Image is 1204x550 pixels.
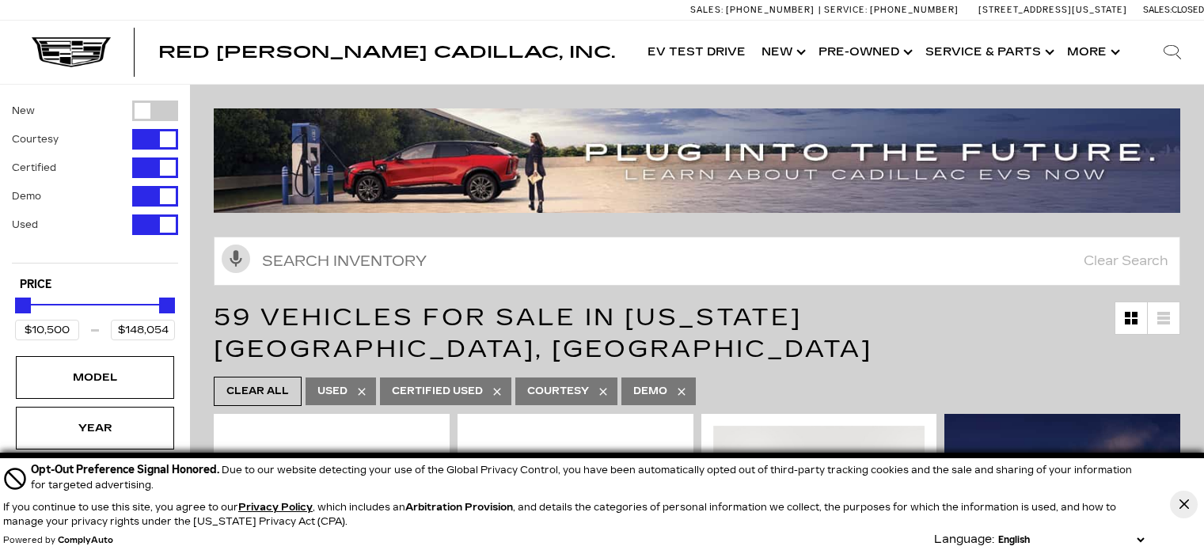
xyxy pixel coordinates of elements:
button: More [1059,21,1125,84]
label: Courtesy [12,131,59,147]
span: [PHONE_NUMBER] [870,5,959,15]
strong: Arbitration Provision [405,502,513,513]
span: Used [317,381,348,401]
input: Minimum [15,320,79,340]
div: ModelModel [16,356,174,399]
a: Red [PERSON_NAME] Cadillac, Inc. [158,44,615,60]
label: Used [12,217,38,233]
label: Certified [12,160,56,176]
a: EV Test Drive [640,21,754,84]
span: Demo [633,381,667,401]
img: ev-blog-post-banners4 [214,108,1192,213]
a: [STREET_ADDRESS][US_STATE] [978,5,1127,15]
div: Due to our website detecting your use of the Global Privacy Control, you have been automatically ... [31,461,1148,492]
div: YearYear [16,407,174,449]
span: Red [PERSON_NAME] Cadillac, Inc. [158,43,615,62]
h5: Price [20,278,170,292]
div: Minimum Price [15,298,31,313]
div: Powered by [3,536,113,545]
a: New [754,21,811,84]
div: Language: [934,534,994,545]
span: Clear All [226,381,289,401]
div: Model [55,369,135,386]
div: Maximum Price [159,298,175,313]
a: Service & Parts [917,21,1059,84]
button: Close Button [1170,491,1198,518]
div: Filter by Vehicle Type [12,101,178,263]
select: Language Select [994,533,1148,547]
p: If you continue to use this site, you agree to our , which includes an , and details the categori... [3,502,1116,527]
label: Demo [12,188,41,204]
label: New [12,103,35,119]
span: Service: [824,5,868,15]
div: Year [55,419,135,437]
span: Courtesy [527,381,589,401]
span: Closed [1172,5,1204,15]
span: Opt-Out Preference Signal Honored . [31,463,222,476]
span: Sales: [1143,5,1172,15]
input: Maximum [111,320,175,340]
div: Price [15,292,175,340]
span: Sales: [690,5,724,15]
svg: Click to toggle on voice search [222,245,250,273]
a: ComplyAuto [58,536,113,545]
span: 59 Vehicles for Sale in [US_STATE][GEOGRAPHIC_DATA], [GEOGRAPHIC_DATA] [214,303,872,363]
span: [PHONE_NUMBER] [726,5,815,15]
a: Sales: [PHONE_NUMBER] [690,6,818,14]
a: Service: [PHONE_NUMBER] [818,6,963,14]
a: Pre-Owned [811,21,917,84]
span: Certified Used [392,381,483,401]
img: Cadillac Dark Logo with Cadillac White Text [32,37,111,67]
input: Search Inventory [214,237,1180,286]
a: Privacy Policy [238,502,313,513]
